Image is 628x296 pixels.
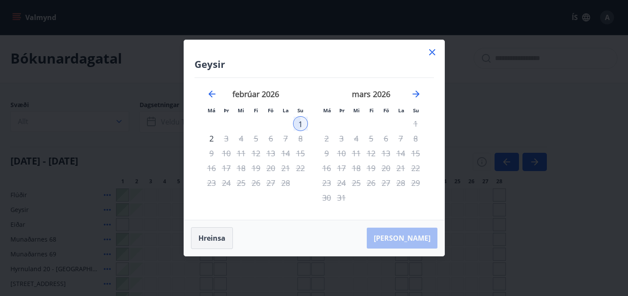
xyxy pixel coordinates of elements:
[278,175,293,190] td: Not available. laugardagur, 28. febrúar 2026
[323,107,331,114] small: Má
[349,175,364,190] td: Not available. miðvikudagur, 25. mars 2026
[364,131,379,146] td: Not available. fimmtudagur, 5. mars 2026
[334,175,349,190] td: Not available. þriðjudagur, 24. mars 2026
[393,175,408,190] td: Not available. laugardagur, 28. mars 2026
[208,107,215,114] small: Má
[383,107,389,114] small: Fö
[204,175,219,190] td: Not available. mánudagur, 23. febrúar 2026
[263,161,278,175] td: Not available. föstudagur, 20. febrúar 2026
[398,107,404,114] small: La
[319,161,334,175] td: Not available. mánudagur, 16. mars 2026
[278,161,293,175] td: Not available. laugardagur, 21. febrúar 2026
[191,227,233,249] button: Hreinsa
[283,107,289,114] small: La
[379,161,393,175] td: Not available. föstudagur, 20. mars 2026
[319,146,334,161] td: Not available. mánudagur, 9. mars 2026
[195,78,434,209] div: Calendar
[224,107,229,114] small: Þr
[413,107,419,114] small: Su
[204,146,219,161] td: Not available. mánudagur, 9. febrúar 2026
[334,161,349,175] td: Not available. þriðjudagur, 17. mars 2026
[219,175,234,190] td: Not available. þriðjudagur, 24. febrúar 2026
[263,175,278,190] td: Not available. föstudagur, 27. febrúar 2026
[207,89,217,99] div: Move backward to switch to the previous month.
[379,131,393,146] td: Not available. föstudagur, 6. mars 2026
[319,131,334,146] td: Not available. mánudagur, 2. mars 2026
[249,161,263,175] td: Not available. fimmtudagur, 19. febrúar 2026
[219,146,234,161] td: Not available. þriðjudagur, 10. febrúar 2026
[408,175,423,190] td: Not available. sunnudagur, 29. mars 2026
[334,131,349,146] td: Not available. þriðjudagur, 3. mars 2026
[334,146,349,161] td: Not available. þriðjudagur, 10. mars 2026
[349,161,364,175] td: Not available. miðvikudagur, 18. mars 2026
[195,57,434,71] h4: Geysir
[408,161,423,175] td: Not available. sunnudagur, 22. mars 2026
[364,175,379,190] td: Not available. fimmtudagur, 26. mars 2026
[293,161,308,175] td: Not available. sunnudagur, 22. febrúar 2026
[369,107,374,114] small: Fi
[254,107,258,114] small: Fi
[353,107,360,114] small: Mi
[393,146,408,161] td: Not available. laugardagur, 14. mars 2026
[293,116,308,131] div: 1
[379,175,393,190] td: Not available. föstudagur, 27. mars 2026
[393,131,408,146] td: Not available. laugardagur, 7. mars 2026
[334,190,349,205] td: Not available. þriðjudagur, 31. mars 2026
[249,131,263,146] td: Not available. fimmtudagur, 5. febrúar 2026
[293,146,308,161] td: Not available. sunnudagur, 15. febrúar 2026
[297,107,304,114] small: Su
[319,175,334,190] td: Not available. mánudagur, 23. mars 2026
[238,107,244,114] small: Mi
[234,146,249,161] td: Not available. miðvikudagur, 11. febrúar 2026
[232,89,279,99] strong: febrúar 2026
[349,131,364,146] td: Not available. miðvikudagur, 4. mars 2026
[411,89,421,99] div: Move forward to switch to the next month.
[278,131,293,146] td: Not available. laugardagur, 7. febrúar 2026
[234,161,249,175] td: Not available. miðvikudagur, 18. febrúar 2026
[408,146,423,161] td: Not available. sunnudagur, 15. mars 2026
[408,116,423,131] td: Not available. sunnudagur, 1. mars 2026
[204,131,219,146] td: Choose mánudagur, 2. febrúar 2026 as your check-out date. It’s available.
[319,190,334,205] td: Not available. mánudagur, 30. mars 2026
[278,146,293,161] td: Not available. laugardagur, 14. febrúar 2026
[263,146,278,161] td: Not available. föstudagur, 13. febrúar 2026
[379,146,393,161] td: Not available. föstudagur, 13. mars 2026
[364,146,379,161] td: Not available. fimmtudagur, 12. mars 2026
[393,161,408,175] td: Not available. laugardagur, 21. mars 2026
[249,146,263,161] td: Not available. fimmtudagur, 12. febrúar 2026
[352,89,390,99] strong: mars 2026
[293,116,308,131] td: Selected as start date. sunnudagur, 1. febrúar 2026
[339,107,345,114] small: Þr
[234,131,249,146] td: Not available. miðvikudagur, 4. febrúar 2026
[219,131,234,146] td: Not available. þriðjudagur, 3. febrúar 2026
[408,131,423,146] td: Not available. sunnudagur, 8. mars 2026
[249,175,263,190] td: Not available. fimmtudagur, 26. febrúar 2026
[204,161,219,175] td: Not available. mánudagur, 16. febrúar 2026
[204,131,219,146] div: Aðeins útritun í boði
[364,161,379,175] td: Not available. fimmtudagur, 19. mars 2026
[268,107,273,114] small: Fö
[293,131,308,146] td: Not available. sunnudagur, 8. febrúar 2026
[349,146,364,161] td: Not available. miðvikudagur, 11. mars 2026
[263,131,278,146] td: Not available. föstudagur, 6. febrúar 2026
[219,161,234,175] td: Not available. þriðjudagur, 17. febrúar 2026
[234,175,249,190] td: Not available. miðvikudagur, 25. febrúar 2026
